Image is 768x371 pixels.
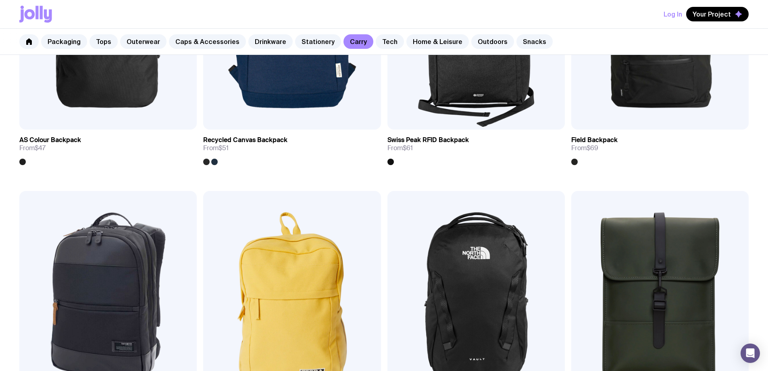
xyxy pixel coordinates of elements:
[120,34,167,49] a: Outerwear
[579,113,652,128] button: Add to wishlist
[516,34,553,49] a: Snacks
[395,113,468,128] button: Add to wishlist
[587,144,598,152] span: $69
[295,34,341,49] a: Stationery
[219,144,229,152] span: $51
[203,144,229,152] span: From
[406,34,469,49] a: Home & Leisure
[231,117,277,125] span: Add to wishlist
[19,136,81,144] h3: AS Colour Backpack
[471,34,514,49] a: Outdoors
[376,34,404,49] a: Tech
[41,34,87,49] a: Packaging
[403,144,413,152] span: $61
[664,7,682,21] button: Log In
[161,113,189,128] a: View
[529,113,557,128] a: View
[343,34,373,49] a: Carry
[19,130,197,165] a: AS Colour BackpackFrom$47
[713,113,741,128] a: View
[203,136,287,144] h3: Recycled Canvas Backpack
[89,34,118,49] a: Tops
[345,113,373,128] a: View
[211,113,284,128] button: Add to wishlist
[571,136,618,144] h3: Field Backpack
[169,34,246,49] a: Caps & Accessories
[27,113,100,128] button: Add to wishlist
[387,130,565,165] a: Swiss Peak RFID BackpackFrom$61
[387,144,413,152] span: From
[741,344,760,363] div: Open Intercom Messenger
[571,130,749,165] a: Field BackpackFrom$69
[387,136,469,144] h3: Swiss Peak RFID Backpack
[48,117,94,125] span: Add to wishlist
[693,10,731,18] span: Your Project
[571,144,598,152] span: From
[203,130,381,165] a: Recycled Canvas BackpackFrom$51
[35,144,46,152] span: $47
[248,34,293,49] a: Drinkware
[19,144,46,152] span: From
[416,117,462,125] span: Add to wishlist
[686,7,749,21] button: Your Project
[599,117,645,125] span: Add to wishlist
